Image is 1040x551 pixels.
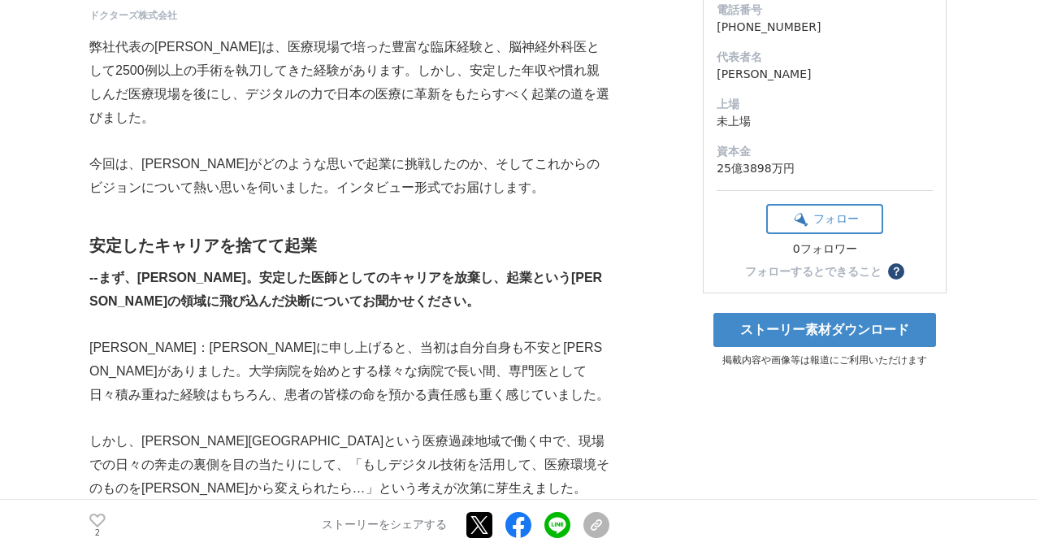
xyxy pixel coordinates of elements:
div: フォローするとできること [745,266,882,277]
p: 弊社代表の[PERSON_NAME]は、医療現場で培った豊富な臨床経験と、脳神経外科医として2500例以上の手術を執刀してきた経験があります。しかし、安定した年収や慣れ親しんだ医療現場を後にし、... [89,36,609,129]
a: ドクターズ株式会社 [89,8,177,23]
p: 2 [89,529,106,537]
dt: 上場 [717,96,933,113]
dt: 代表者名 [717,49,933,66]
dt: 電話番号 [717,2,933,19]
button: ？ [888,263,904,280]
span: ？ [890,266,902,277]
dd: 25億3898万円 [717,160,933,177]
div: 0フォロワー [766,242,883,257]
p: [PERSON_NAME]：[PERSON_NAME]に申し上げると、当初は自分自身も不安と[PERSON_NAME]がありました。大学病院を始めとする様々な病院で長い間、専門医として日々積み重... [89,336,609,406]
dd: 未上場 [717,113,933,130]
dd: [PERSON_NAME] [717,66,933,83]
dt: 資本金 [717,143,933,160]
dd: [PHONE_NUMBER] [717,19,933,36]
a: ストーリー素材ダウンロード [713,313,936,347]
button: フォロー [766,204,883,234]
p: 今回は、[PERSON_NAME]がどのような思いで起業に挑戦したのか、そしてこれからのビジョンについて熱い思いを伺いました。インタビュー形式でお届けします。 [89,153,609,200]
p: 掲載内容や画像等は報道にご利用いただけます [703,354,947,367]
h2: 安定したキャリアを捨てて起業 [89,232,609,258]
p: ストーリーをシェアする [322,518,447,533]
p: しかし、[PERSON_NAME][GEOGRAPHIC_DATA]という医療過疎地域で働く中で、現場での日々の奔走の裏側を目の当たりにして、「もしデジタル技術を活用して、医療環境そのものを[P... [89,430,609,500]
strong: ‐‐まず、[PERSON_NAME]。安定した医師としてのキャリアを放棄し、起業という[PERSON_NAME]の領域に飛び込んだ決断についてお聞かせください。 [89,271,602,308]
